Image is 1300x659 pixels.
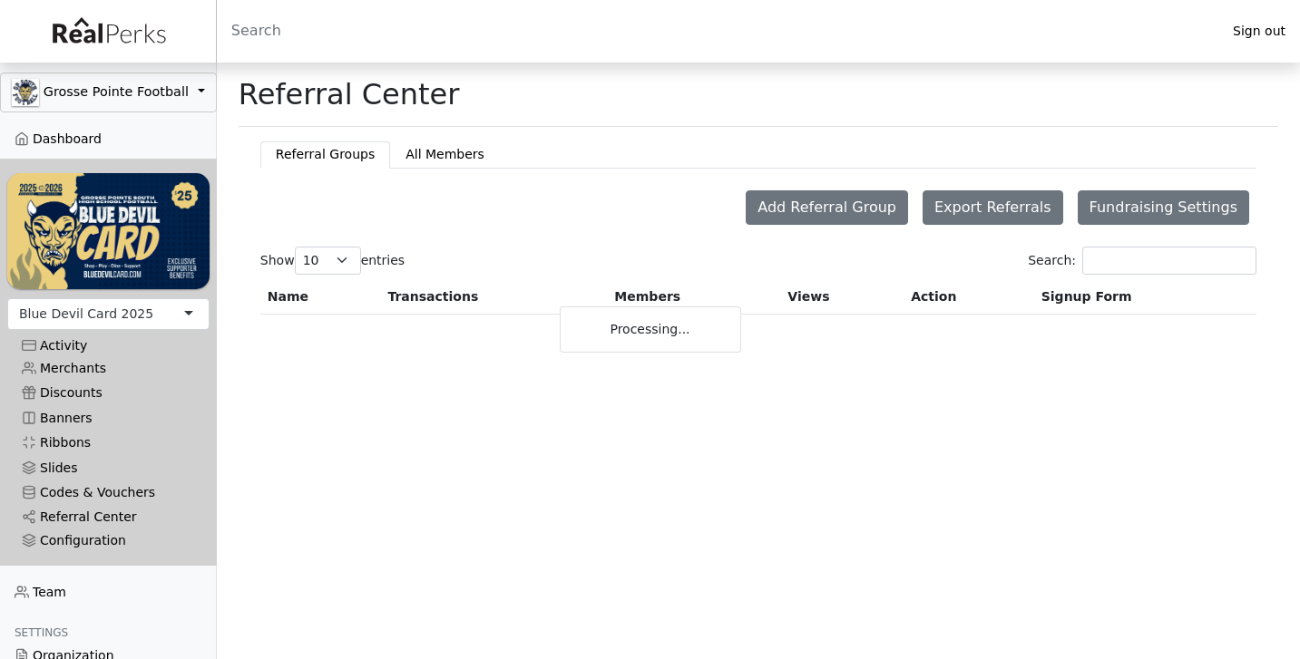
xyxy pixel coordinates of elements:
a: Referral Center [7,505,210,529]
a: Codes & Vouchers [7,480,210,505]
a: Discounts [7,381,210,405]
input: Search [217,9,1218,53]
a: Sign out [1218,19,1300,44]
th: Transactions [380,280,607,315]
th: Action [904,280,1034,315]
div: Configuration [22,533,195,548]
input: Search: [1082,247,1256,275]
img: WvZzOez5OCqmO91hHZfJL7W2tJ07LbGMjwPPNJwI.png [7,173,210,288]
th: Members [607,280,780,315]
label: Search: [1028,247,1256,275]
span: Settings [15,626,68,639]
button: Fundraising Settings [1078,190,1249,225]
label: Show entries [260,247,405,275]
h1: Referral Center [239,77,460,111]
button: Referral Groups [260,141,390,168]
div: Activity [22,338,195,354]
th: Views [780,280,904,315]
button: All Members [390,141,500,168]
img: GAa1zriJJmkmu1qRtUwg8x1nQwzlKm3DoqW9UgYl.jpg [12,79,39,106]
div: Blue Devil Card 2025 [19,305,153,324]
select: Showentries [295,247,361,275]
a: Merchants [7,356,210,381]
img: real_perks_logo-01.svg [43,11,173,52]
a: Banners [7,406,210,431]
button: Add Referral Group [746,190,908,225]
th: Name [260,280,381,315]
th: Signup Form [1034,280,1256,315]
div: Processing... [560,306,741,353]
button: Export Referrals [923,190,1063,225]
a: Slides [7,455,210,480]
a: Ribbons [7,431,210,455]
